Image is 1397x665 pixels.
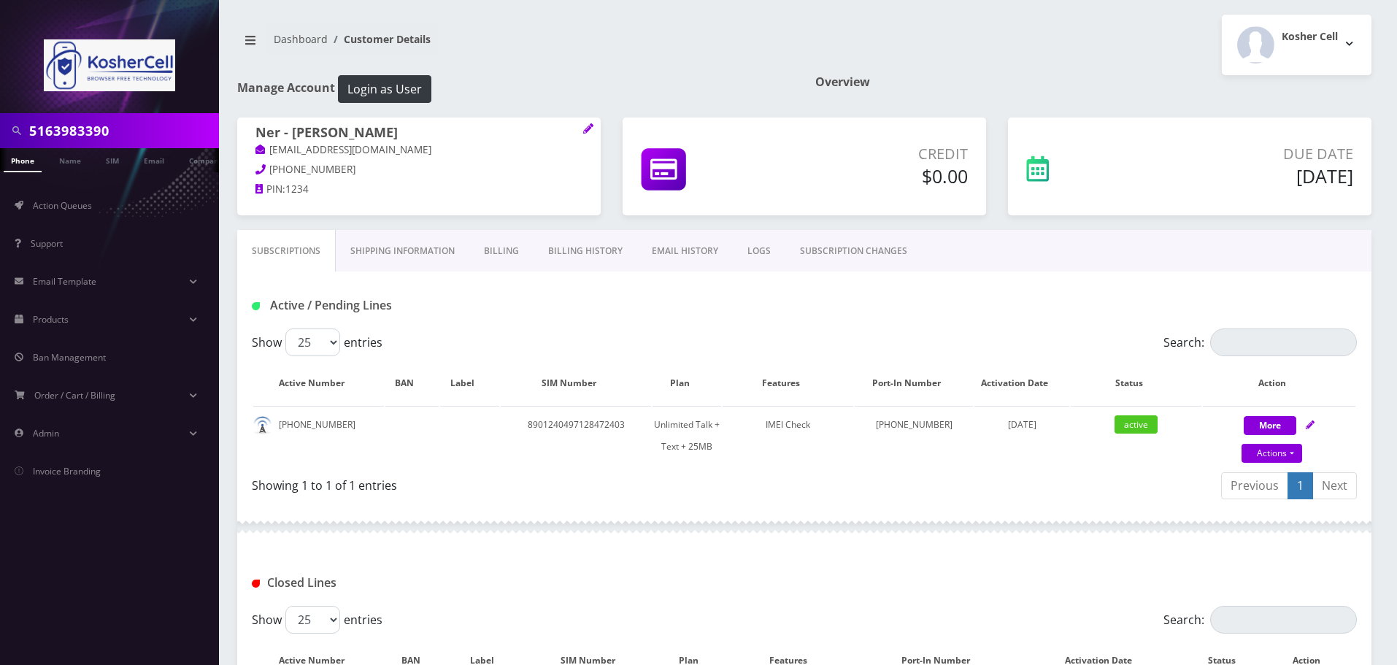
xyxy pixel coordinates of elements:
[44,39,175,91] img: KosherCell
[29,117,215,145] input: Search in Company
[253,406,384,465] td: [PHONE_NUMBER]
[99,148,126,171] a: SIM
[285,182,309,196] span: 1234
[785,230,922,272] a: SUBSCRIPTION CHANGES
[182,148,231,171] a: Company
[255,125,582,142] h1: Ner - [PERSON_NAME]
[335,80,431,96] a: Login as User
[252,299,606,312] h1: Active / Pending Lines
[653,406,721,465] td: Unlimited Talk + Text + 25MB
[33,199,92,212] span: Action Queues
[237,230,336,272] a: Subscriptions
[1282,31,1338,43] h2: Kosher Cell
[255,182,285,197] a: PIN:
[252,328,382,356] label: Show entries
[252,471,793,494] div: Showing 1 to 1 of 1 entries
[1008,418,1036,431] span: [DATE]
[1071,362,1201,404] th: Status: activate to sort column ascending
[974,362,1069,404] th: Activation Date: activate to sort column ascending
[501,362,650,404] th: SIM Number: activate to sort column ascending
[723,414,853,436] div: IMEI Check
[1115,415,1158,434] span: active
[255,143,431,158] a: [EMAIL_ADDRESS][DOMAIN_NAME]
[253,416,272,434] img: default.png
[33,275,96,288] span: Email Template
[1210,606,1357,634] input: Search:
[31,237,63,250] span: Support
[33,465,101,477] span: Invoice Branding
[534,230,637,272] a: Billing History
[252,606,382,634] label: Show entries
[253,362,384,404] th: Active Number: activate to sort column ascending
[1142,143,1353,165] p: Due Date
[501,406,650,465] td: 8901240497128472403
[1210,328,1357,356] input: Search:
[33,351,106,364] span: Ban Management
[1244,416,1296,435] button: More
[1221,472,1288,499] a: Previous
[1142,165,1353,187] h5: [DATE]
[34,389,115,401] span: Order / Cart / Billing
[1163,328,1357,356] label: Search:
[637,230,733,272] a: EMAIL HISTORY
[252,576,606,590] h1: Closed Lines
[52,148,88,171] a: Name
[855,406,973,465] td: [PHONE_NUMBER]
[336,230,469,272] a: Shipping Information
[815,75,1371,89] h1: Overview
[252,580,260,588] img: Closed Lines
[4,148,42,172] a: Phone
[136,148,172,171] a: Email
[1242,444,1302,463] a: Actions
[723,362,853,404] th: Features: activate to sort column ascending
[733,230,785,272] a: LOGS
[237,75,793,103] h1: Manage Account
[1312,472,1357,499] a: Next
[653,362,721,404] th: Plan: activate to sort column ascending
[328,31,431,47] li: Customer Details
[274,32,328,46] a: Dashboard
[1203,362,1355,404] th: Action: activate to sort column ascending
[1222,15,1371,75] button: Kosher Cell
[855,362,973,404] th: Port-In Number: activate to sort column ascending
[285,328,340,356] select: Showentries
[237,24,793,66] nav: breadcrumb
[33,313,69,326] span: Products
[1163,606,1357,634] label: Search:
[33,427,59,439] span: Admin
[786,165,968,187] h5: $0.00
[786,143,968,165] p: Credit
[469,230,534,272] a: Billing
[269,163,355,176] span: [PHONE_NUMBER]
[338,75,431,103] button: Login as User
[285,606,340,634] select: Showentries
[252,302,260,310] img: Active / Pending Lines
[385,362,439,404] th: BAN: activate to sort column ascending
[1288,472,1313,499] a: 1
[440,362,500,404] th: Label: activate to sort column ascending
